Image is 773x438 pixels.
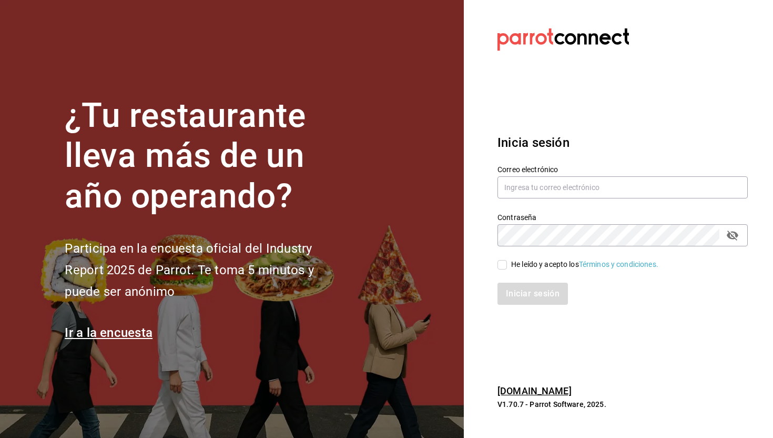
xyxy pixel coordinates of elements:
label: Correo electrónico [497,165,748,173]
h2: Participa en la encuesta oficial del Industry Report 2025 de Parrot. Te toma 5 minutos y puede se... [65,238,349,302]
p: V1.70.7 - Parrot Software, 2025. [497,399,748,410]
label: Contraseña [497,213,748,221]
a: [DOMAIN_NAME] [497,385,572,396]
h1: ¿Tu restaurante lleva más de un año operando? [65,96,349,217]
h3: Inicia sesión [497,133,748,152]
div: He leído y acepto los [511,259,658,270]
input: Ingresa tu correo electrónico [497,176,748,198]
a: Términos y condiciones. [579,260,658,268]
a: Ir a la encuesta [65,325,152,340]
button: passwordField [724,226,741,244]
